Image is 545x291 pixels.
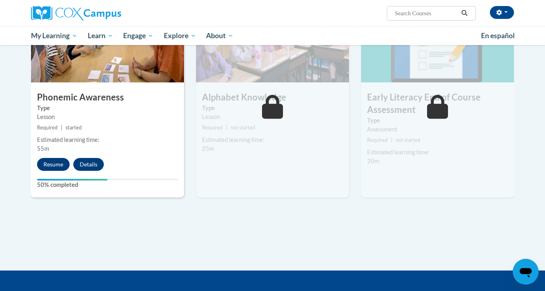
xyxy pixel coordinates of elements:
[367,158,379,164] span: 20m
[513,259,539,285] iframe: Button to launch messaging window
[202,104,343,113] label: Type
[164,31,196,41] span: Explore
[37,125,58,131] span: Required
[367,116,508,125] label: Type
[66,125,82,131] span: started
[202,113,343,121] div: Lesson
[458,8,471,18] button: Search
[73,158,104,171] button: Details
[391,137,392,143] span: |
[367,125,508,134] div: Assessment
[37,135,178,144] div: Estimated learning time:
[481,31,515,40] span: En español
[367,148,508,157] div: Estimated learning time:
[37,104,178,113] label: Type
[61,125,62,131] span: |
[226,125,227,131] span: |
[37,179,107,180] div: Your progress
[37,158,70,171] button: Resume
[31,6,184,20] a: Cox Campus
[37,180,178,189] label: 50% completed
[196,91,349,104] h3: Alphabet Knowledge
[88,31,113,41] span: Learn
[201,27,239,45] a: About
[19,27,526,45] div: Main menu
[37,113,178,121] div: Lesson
[202,135,343,144] div: Estimated learning time:
[231,125,255,131] span: not started
[83,27,118,45] a: Learn
[159,27,201,45] a: Explore
[476,27,520,44] a: En español
[202,145,214,152] span: 25m
[367,137,388,143] span: Required
[31,6,121,20] img: Cox Campus
[123,31,153,41] span: Engage
[118,27,159,45] a: Engage
[361,91,514,116] h3: Early Literacy End of Course Assessment
[394,8,458,18] input: Search Courses
[396,137,420,143] span: not started
[31,31,77,41] span: My Learning
[490,6,514,19] button: Account Settings
[26,27,83,45] a: My Learning
[206,31,233,41] span: About
[37,145,49,152] span: 55m
[202,125,223,131] span: Required
[31,91,184,104] h3: Phonemic Awareness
